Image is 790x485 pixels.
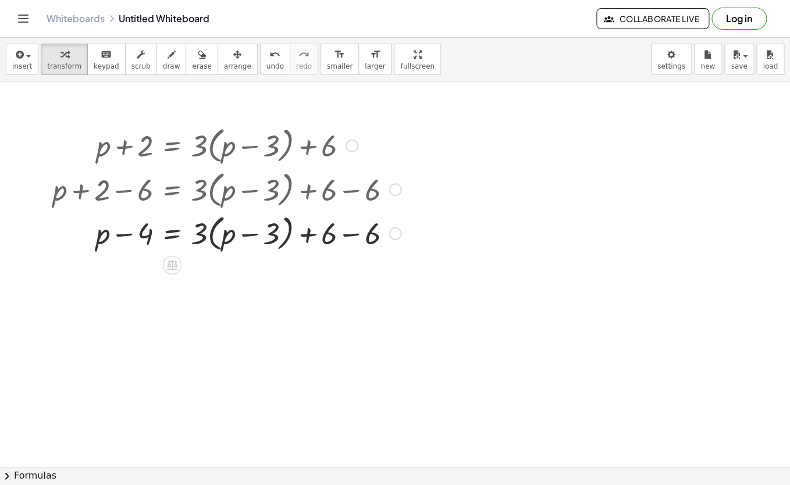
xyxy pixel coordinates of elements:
button: scrub [125,44,157,75]
span: erase [192,62,211,70]
button: fullscreen [394,44,440,75]
span: undo [266,62,284,70]
button: settings [651,44,692,75]
span: fullscreen [400,62,434,70]
button: erase [186,44,218,75]
button: arrange [218,44,258,75]
span: draw [163,62,180,70]
div: Apply the same math to both sides of the equation [163,256,182,274]
span: arrange [224,62,251,70]
i: redo [298,48,309,62]
button: keyboardkeypad [87,44,126,75]
button: new [694,44,722,75]
span: scrub [131,62,151,70]
button: format_sizesmaller [321,44,359,75]
i: keyboard [101,48,112,62]
span: new [700,62,715,70]
button: load [756,44,784,75]
button: draw [156,44,187,75]
i: format_size [334,48,345,62]
button: insert [6,44,38,75]
button: undoundo [260,44,290,75]
button: Collaborate Live [596,8,709,29]
button: format_sizelarger [358,44,392,75]
span: larger [365,62,385,70]
span: Collaborate Live [606,13,699,24]
button: save [724,44,754,75]
a: Whiteboards [47,13,105,24]
button: redoredo [290,44,318,75]
span: transform [47,62,81,70]
span: insert [12,62,32,70]
button: Log in [711,8,767,30]
span: load [763,62,778,70]
i: undo [269,48,280,62]
span: smaller [327,62,353,70]
span: settings [657,62,685,70]
span: save [731,62,747,70]
i: format_size [369,48,380,62]
button: transform [41,44,88,75]
span: keypad [94,62,119,70]
span: redo [296,62,312,70]
button: Toggle navigation [14,9,33,28]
